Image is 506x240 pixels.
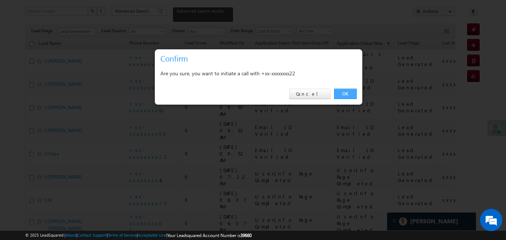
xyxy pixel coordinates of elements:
[160,52,360,65] h3: Confirm
[240,233,252,238] span: 39660
[160,69,357,78] div: Are you sure, you want to initiate a call with +xx-xxxxxxxx22
[101,187,134,197] em: Start Chat
[334,89,357,99] a: OK
[10,69,135,180] textarea: Type your message and hit 'Enter'
[138,233,166,237] a: Acceptable Use
[167,233,252,238] span: Your Leadsquared Account Number is
[289,89,330,99] a: Cancel
[66,233,76,237] a: About
[39,39,124,49] div: Chat with us now
[121,4,139,22] div: Minimize live chat window
[13,39,31,49] img: d_60004797649_company_0_60004797649
[77,233,107,237] a: Contact Support
[25,232,252,239] span: © 2025 LeadSquared | | | | |
[108,233,137,237] a: Terms of Service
